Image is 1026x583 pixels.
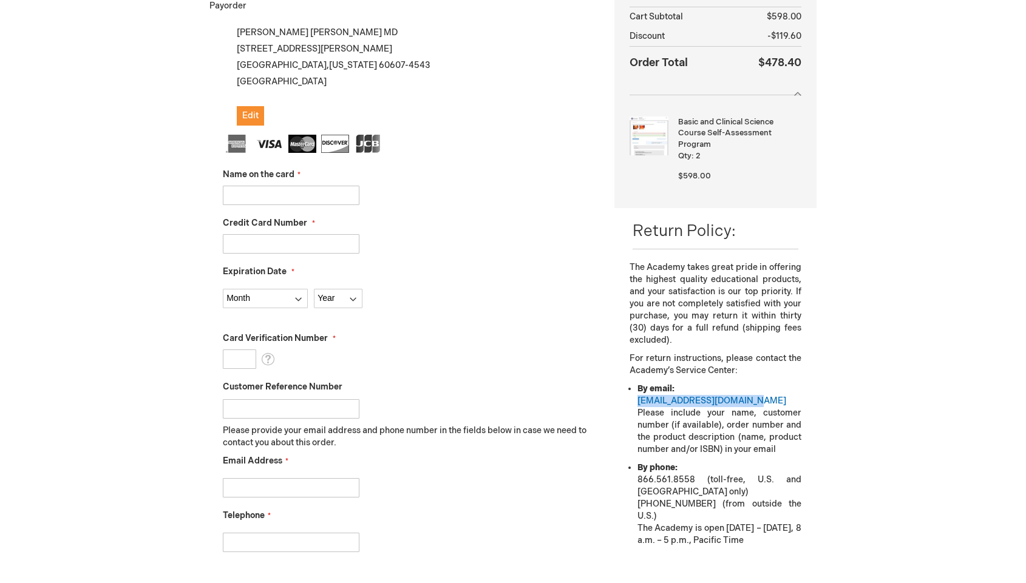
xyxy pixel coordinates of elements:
[637,462,801,547] li: 866.561.8558 (toll-free, U.S. and [GEOGRAPHIC_DATA] only) [PHONE_NUMBER] (from outside the U.S.) ...
[637,396,786,406] a: [EMAIL_ADDRESS][DOMAIN_NAME]
[223,425,596,449] p: Please provide your email address and phone number in the fields below in case we need to contact...
[633,222,736,241] span: Return Policy:
[288,135,316,153] img: MasterCard
[637,462,678,473] strong: By phone:
[630,53,688,71] strong: Order Total
[678,151,691,161] span: Qty
[223,349,256,369] input: Card Verification Number
[630,31,665,41] span: Discount
[242,110,259,121] span: Edit
[223,24,596,126] div: [PERSON_NAME] [PERSON_NAME] MD [STREET_ADDRESS][PERSON_NAME] [GEOGRAPHIC_DATA] , 60607-4543 [GEOG...
[237,106,264,126] button: Edit
[223,382,342,392] span: Customer Reference Number
[758,56,801,69] span: $478.40
[767,12,801,22] span: $598.00
[637,383,801,456] li: Please include your name, customer number (if available), order number and the product descriptio...
[767,31,801,41] span: -$119.60
[678,171,711,181] span: $598.00
[209,1,246,11] span: Payorder
[678,116,798,150] strong: Basic and Clinical Science Course Self-Assessment Program
[223,169,294,180] span: Name on the card
[223,333,328,343] span: Card Verification Number
[321,135,349,153] img: Discover
[630,116,668,155] img: Basic and Clinical Science Course Self-Assessment Program
[223,234,359,254] input: Credit Card Number
[223,218,307,228] span: Credit Card Number
[630,7,733,27] th: Cart Subtotal
[630,352,801,377] p: For return instructions, please contact the Academy’s Service Center:
[637,383,674,394] strong: By email:
[223,456,282,466] span: Email Address
[329,60,377,70] span: [US_STATE]
[354,135,382,153] img: JCB
[696,151,701,161] span: 2
[223,135,251,153] img: American Express
[256,135,284,153] img: Visa
[630,261,801,346] p: The Academy takes great pride in offering the highest quality educational products, and your sati...
[223,266,287,277] span: Expiration Date
[223,510,265,521] span: Telephone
